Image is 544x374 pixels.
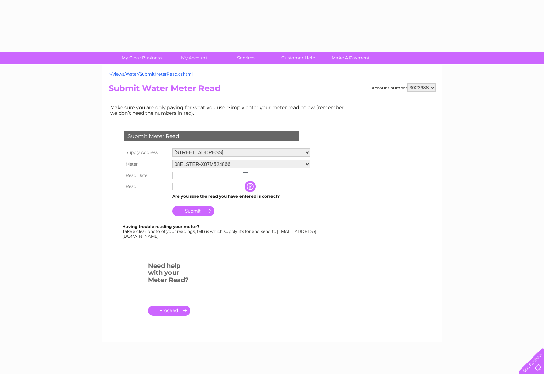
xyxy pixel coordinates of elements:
h2: Submit Water Meter Read [109,83,436,97]
th: Read Date [122,170,170,181]
a: . [148,306,190,316]
a: My Account [166,52,222,64]
a: ~/Views/Water/SubmitMeterRead.cshtml [109,71,193,77]
b: Having trouble reading your meter? [122,224,199,229]
td: Make sure you are only paying for what you use. Simply enter your meter read below (remember we d... [109,103,349,117]
th: Meter [122,158,170,170]
a: Customer Help [270,52,327,64]
input: Submit [172,206,214,216]
th: Read [122,181,170,192]
th: Supply Address [122,147,170,158]
a: Services [218,52,275,64]
div: Submit Meter Read [124,131,299,141]
td: Are you sure the read you have entered is correct? [170,192,312,201]
h3: Need help with your Meter Read? [148,261,190,287]
img: ... [243,172,248,177]
div: Account number [371,83,436,92]
a: My Clear Business [113,52,170,64]
div: Take a clear photo of your readings, tell us which supply it's for and send to [EMAIL_ADDRESS][DO... [122,224,318,238]
a: Make A Payment [322,52,379,64]
input: Information [245,181,257,192]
